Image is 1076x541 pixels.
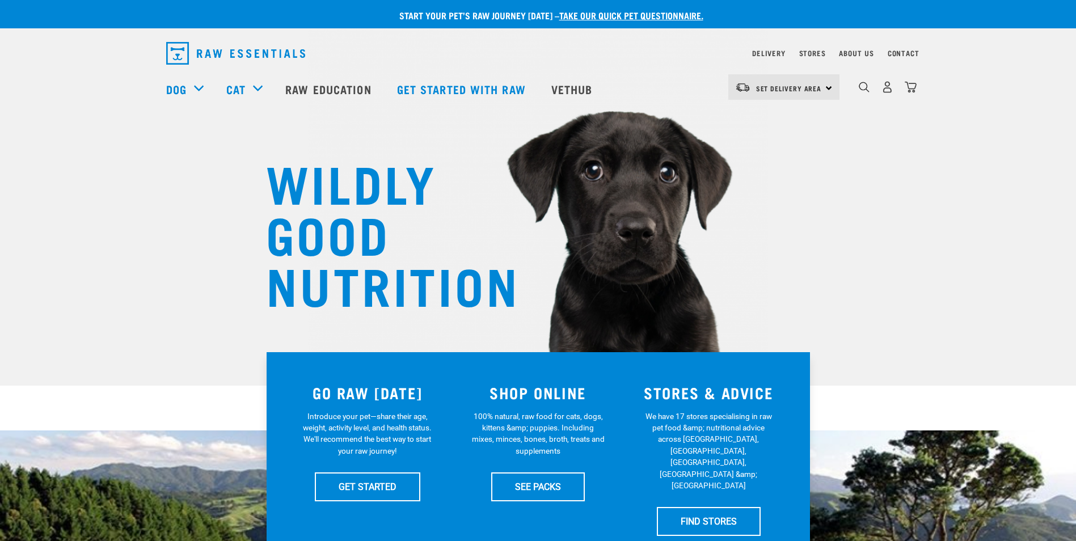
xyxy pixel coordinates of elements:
[657,507,761,535] a: FIND STORES
[839,51,874,55] a: About Us
[888,51,919,55] a: Contact
[540,66,607,112] a: Vethub
[881,81,893,93] img: user.png
[274,66,385,112] a: Raw Education
[642,411,775,492] p: We have 17 stores specialising in raw pet food &amp; nutritional advice across [GEOGRAPHIC_DATA],...
[735,82,750,92] img: van-moving.png
[157,37,919,69] nav: dropdown navigation
[859,82,870,92] img: home-icon-1@2x.png
[301,411,434,457] p: Introduce your pet—share their age, weight, activity level, and health status. We'll recommend th...
[289,384,446,401] h3: GO RAW [DATE]
[166,81,187,98] a: Dog
[752,51,785,55] a: Delivery
[905,81,917,93] img: home-icon@2x.png
[166,42,305,65] img: Raw Essentials Logo
[559,12,703,18] a: take our quick pet questionnaire.
[630,384,787,401] h3: STORES & ADVICE
[315,472,420,501] a: GET STARTED
[386,66,540,112] a: Get started with Raw
[266,156,493,309] h1: WILDLY GOOD NUTRITION
[471,411,605,457] p: 100% natural, raw food for cats, dogs, kittens &amp; puppies. Including mixes, minces, bones, bro...
[756,86,822,90] span: Set Delivery Area
[459,384,617,401] h3: SHOP ONLINE
[226,81,246,98] a: Cat
[491,472,585,501] a: SEE PACKS
[799,51,826,55] a: Stores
